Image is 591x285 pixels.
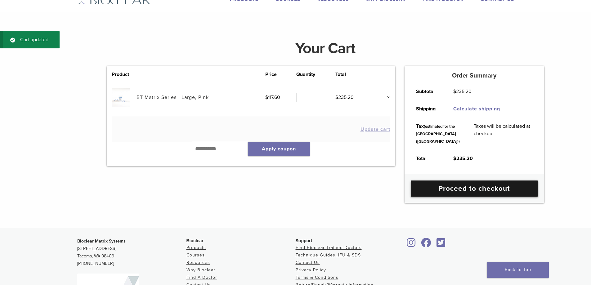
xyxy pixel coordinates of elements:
[265,94,280,100] bdi: 117.60
[296,260,320,265] a: Contact Us
[296,71,336,78] th: Quantity
[186,267,215,273] a: Why Bioclear
[296,275,338,280] a: Terms & Conditions
[335,71,374,78] th: Total
[186,238,204,243] span: Bioclear
[453,155,456,162] span: $
[411,180,538,197] a: Proceed to checkout
[409,100,446,118] th: Shipping
[335,94,338,100] span: $
[112,88,130,106] img: BT Matrix Series - Large, Pink
[137,94,209,100] a: BT Matrix Series - Large, Pink
[335,94,354,100] bdi: 235.20
[77,238,186,267] p: [STREET_ADDRESS] Tacoma, WA 98409 [PHONE_NUMBER]
[265,94,268,100] span: $
[435,242,448,248] a: Bioclear
[248,142,310,156] button: Apply coupon
[453,106,500,112] a: Calculate shipping
[102,41,549,56] h1: Your Cart
[453,88,456,95] span: $
[453,155,473,162] bdi: 235.20
[112,71,137,78] th: Product
[265,71,296,78] th: Price
[467,118,540,150] td: Taxes will be calculated at checkout
[416,124,460,144] small: (estimated for the [GEOGRAPHIC_DATA] ([GEOGRAPHIC_DATA]))
[405,72,544,79] h5: Order Summary
[405,242,418,248] a: Bioclear
[453,88,472,95] bdi: 235.20
[409,150,446,167] th: Total
[360,127,390,132] button: Update cart
[296,267,326,273] a: Privacy Policy
[296,245,362,250] a: Find Bioclear Trained Doctors
[409,118,467,150] th: Tax
[382,93,390,101] a: Remove this item
[186,275,217,280] a: Find A Doctor
[77,238,126,244] strong: Bioclear Matrix Systems
[296,238,312,243] span: Support
[186,245,206,250] a: Products
[419,242,433,248] a: Bioclear
[487,262,549,278] a: Back To Top
[186,252,205,258] a: Courses
[409,83,446,100] th: Subtotal
[296,252,361,258] a: Technique Guides, IFU & SDS
[186,260,210,265] a: Resources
